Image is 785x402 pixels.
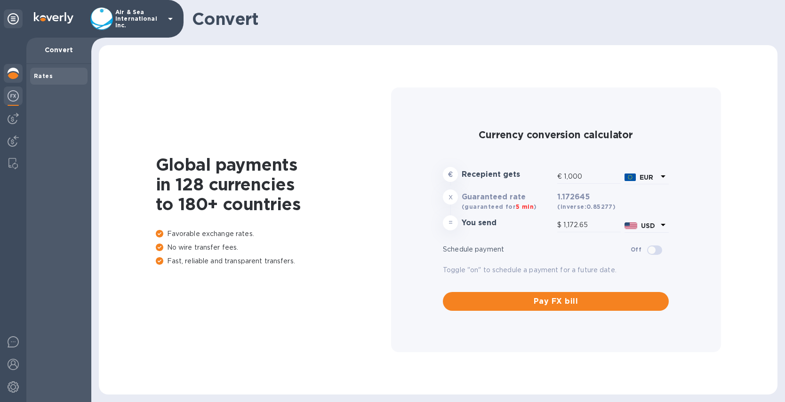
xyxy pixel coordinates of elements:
[448,171,453,178] strong: €
[34,72,53,79] b: Rates
[462,193,553,202] h3: Guaranteed rate
[192,9,770,29] h1: Convert
[443,215,458,230] div: =
[557,193,669,202] h3: 1.172645
[443,129,669,141] h2: Currency conversion calculator
[462,219,553,228] h3: You send
[462,203,537,210] b: (guaranteed for )
[641,222,655,229] b: USD
[156,256,391,266] p: Fast, reliable and transparent transfers.
[557,170,564,184] div: €
[450,296,661,307] span: Pay FX bill
[443,292,669,311] button: Pay FX bill
[115,9,162,29] p: Air & Sea International Inc.
[4,9,23,28] div: Unpin categories
[631,246,641,253] b: Off
[557,203,616,210] b: (inverse: 0.85277 )
[557,218,563,232] div: $
[564,170,621,184] input: Amount
[443,189,458,205] div: x
[563,218,621,232] input: Amount
[625,222,637,229] img: USD
[443,244,631,254] p: Schedule payment
[156,229,391,239] p: Favorable exchange rates.
[34,12,73,24] img: Logo
[640,173,653,181] b: EUR
[156,243,391,252] p: No wire transfer fees.
[516,203,534,210] span: 5 min
[156,155,391,214] h1: Global payments in 128 currencies to 180+ countries
[34,45,84,55] p: Convert
[462,170,553,179] h3: Recepient gets
[443,265,669,275] p: Toggle "on" to schedule a payment for a future date.
[8,90,19,102] img: Foreign exchange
